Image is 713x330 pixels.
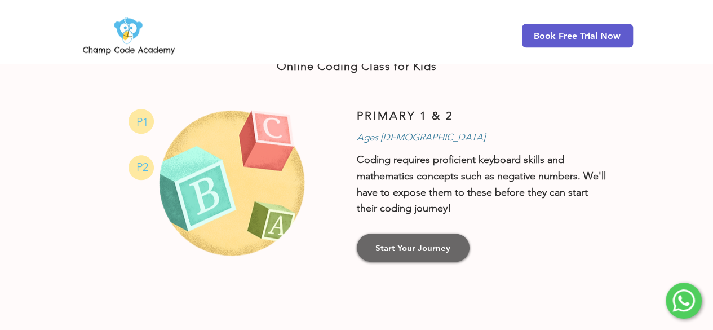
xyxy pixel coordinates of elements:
[277,59,437,73] span: Online Coding Class for Kids
[136,115,148,129] span: P1
[534,30,621,41] span: Book Free Trial Now
[357,109,453,122] span: PRIMARY 1 & 2
[357,234,470,262] a: Start Your Journey
[129,155,154,180] svg: Online Coding Class for Primary 2
[375,242,450,254] span: Start Your Journey
[357,152,610,217] p: Coding requires proficient keyboard skills and mathematics concepts such as negative numbers. We'...
[136,160,148,174] span: P2
[357,131,485,143] span: Ages [DEMOGRAPHIC_DATA]
[129,109,154,134] svg: Online Coding Class for Primary 1
[81,14,177,58] img: Champ Code Academy Logo PNG.png
[522,24,633,47] a: Book Free Trial Now
[156,109,308,260] img: Online Coding Class for Primary 1 and 2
